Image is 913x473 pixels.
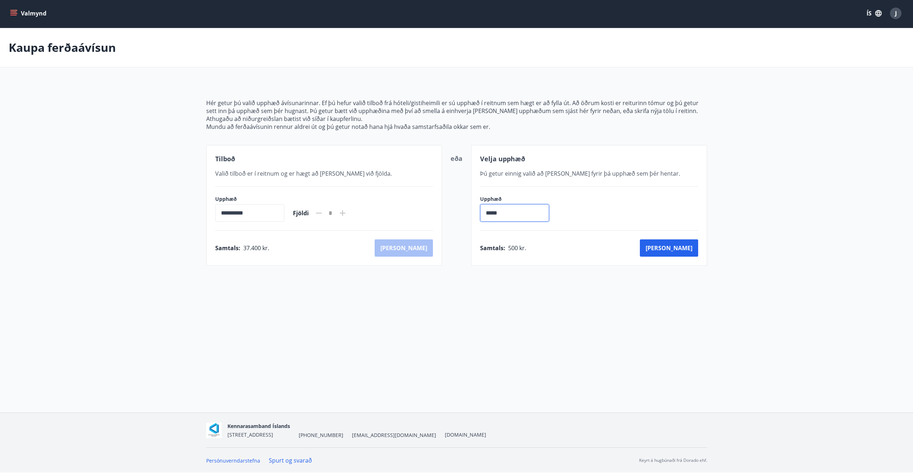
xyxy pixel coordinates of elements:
span: Samtals : [480,244,505,252]
p: Hér getur þú valið upphæð ávísunarinnar. Ef þú hefur valið tilboð frá hóteli/gistiheimili er sú u... [206,99,707,115]
span: 500 kr. [508,244,526,252]
label: Upphæð [480,195,556,203]
p: Keyrt á hugbúnaði frá Dorado ehf. [639,457,707,464]
span: Valið tilboð er í reitnum og er hægt að [PERSON_NAME] við fjölda. [215,170,392,177]
button: menu [9,7,49,20]
span: Fjöldi [293,209,309,217]
button: [PERSON_NAME] [640,239,698,257]
p: Kaupa ferðaávísun [9,40,116,55]
a: [DOMAIN_NAME] [445,431,486,438]
span: Velja upphæð [480,154,525,163]
span: [EMAIL_ADDRESS][DOMAIN_NAME] [352,432,436,439]
span: Samtals : [215,244,240,252]
span: [PHONE_NUMBER] [299,432,343,439]
span: J [895,9,897,17]
button: ÍS [863,7,886,20]
span: Þú getur einnig valið að [PERSON_NAME] fyrir þá upphæð sem þér hentar. [480,170,680,177]
span: 37.400 kr. [243,244,269,252]
label: Upphæð [215,195,284,203]
p: Athugaðu að niðurgreiðslan bætist við síðar í kaupferlinu. [206,115,707,123]
span: eða [451,154,462,163]
p: Mundu að ferðaávísunin rennur aldrei út og þú getur notað hana hjá hvaða samstarfsaðila okkar sem... [206,123,707,131]
span: Kennarasamband Íslands [227,423,290,429]
a: Spurt og svarað [269,456,312,464]
img: AOgasd1zjyUWmx8qB2GFbzp2J0ZxtdVPFY0E662R.png [206,423,222,438]
button: J [887,5,904,22]
span: [STREET_ADDRESS] [227,431,273,438]
a: Persónuverndarstefna [206,457,260,464]
span: Tilboð [215,154,235,163]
